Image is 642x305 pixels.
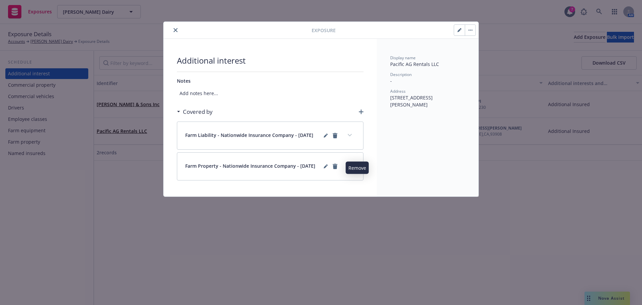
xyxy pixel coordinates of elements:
[390,72,412,77] span: Description
[312,27,336,34] span: Exposure
[177,87,363,99] span: Add notes here...
[390,88,406,94] span: Address
[172,26,180,34] button: close
[390,78,392,84] span: -
[177,78,191,84] span: Notes
[177,107,213,116] div: Covered by
[344,161,355,171] button: expand content
[390,61,439,67] span: Pacific AG Rentals LLC
[177,153,363,180] div: Farm Property - Nationwide Insurance Company - [DATE]editPencilremoveexpand content
[185,162,315,170] span: Farm Property - Nationwide Insurance Company - [DATE]
[322,132,330,140] a: editPencil
[177,122,363,149] div: Farm Liability - Nationwide Insurance Company - [DATE]editPencilremoveexpand content
[177,55,363,66] span: Additional interest
[185,132,313,140] span: Farm Liability - Nationwide Insurance Company - [DATE]
[322,162,330,170] a: editPencil
[390,55,416,61] span: Display name
[344,130,355,141] button: expand content
[331,162,339,170] a: remove
[331,132,339,140] a: remove
[390,94,433,108] span: [STREET_ADDRESS][PERSON_NAME]
[183,107,213,116] h3: Covered by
